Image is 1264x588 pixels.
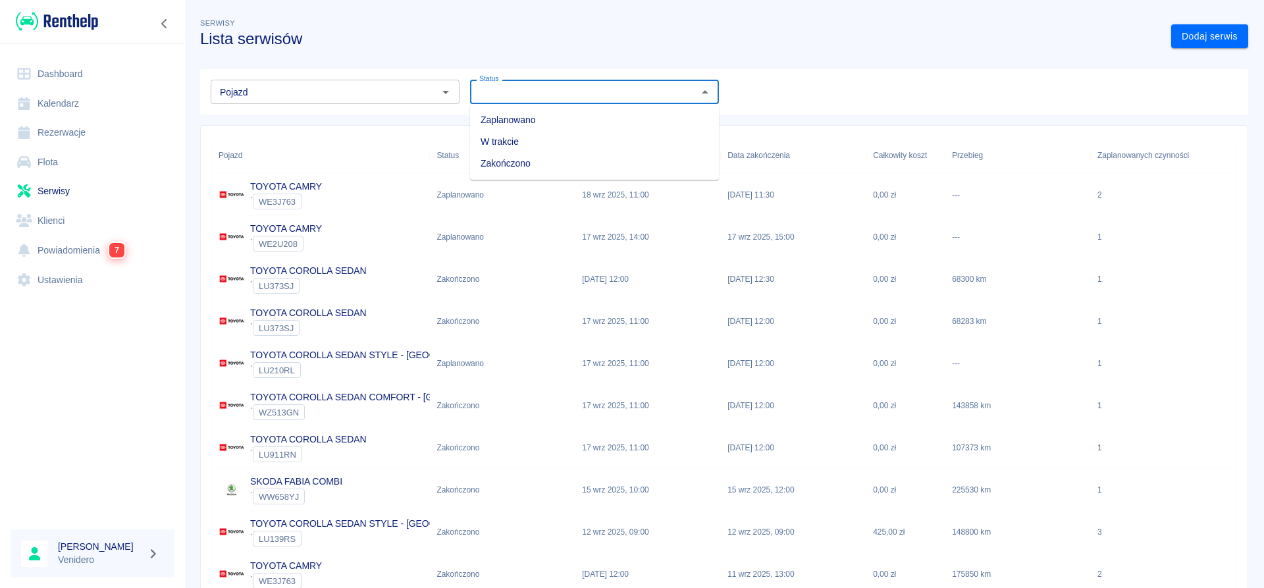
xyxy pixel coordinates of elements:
li: Zaplanowano [470,109,719,131]
button: Zwiń nawigację [155,15,174,32]
div: 0,00 zł [866,342,945,385]
button: Zamknij [696,83,714,101]
div: 0,00 zł [866,385,945,427]
button: Otwórz [436,83,455,101]
div: Zaplanowano [436,231,484,243]
p: [DATE] 12:00 [582,568,629,580]
a: Flota [11,147,174,177]
span: Serwisy [200,19,235,27]
p: [DATE] 12:30 [727,273,774,285]
div: 68283 km [945,300,1091,342]
div: 1 [1097,231,1102,243]
div: 0,00 zł [866,174,945,216]
li: Zakończono [470,153,719,174]
div: Zaplanowanych czynności [1097,137,1189,174]
div: Zaplanowano [436,189,484,201]
img: Image [219,477,245,503]
div: 143858 km [945,385,1091,427]
img: Image [219,435,245,461]
p: 17 wrz 2025, 11:00 [582,358,648,369]
div: Zakończono [436,273,479,285]
div: 225530 km [945,469,1091,511]
h3: Lista serwisów [200,30,1161,48]
div: ` [250,489,342,504]
label: Status [479,74,499,84]
img: Image [219,519,245,545]
p: 12 wrz 2025, 09:00 [582,526,648,538]
div: --- [945,342,1091,385]
div: ` [250,320,367,336]
div: Zaplanowanych czynności [1091,137,1236,174]
p: 15 wrz 2025, 12:00 [727,484,794,496]
div: Data zakończenia [727,137,790,174]
p: TOYOTA COROLLA SEDAN [250,264,367,278]
div: 425,00 zł [866,511,945,553]
img: Renthelp logo [16,11,98,32]
p: 17 wrz 2025, 14:00 [582,231,648,243]
p: 11 wrz 2025, 13:00 [727,568,794,580]
span: 7 [109,242,124,257]
p: TOYOTA COROLLA SEDAN COMFORT - [GEOGRAPHIC_DATA] [250,390,519,404]
div: ` [250,404,519,420]
p: TOYOTA CAMRY [250,559,322,573]
p: 12 wrz 2025, 09:00 [727,526,794,538]
div: Zakończono [436,526,479,538]
a: Dashboard [11,59,174,89]
div: ` [250,194,322,209]
a: Powiadomienia7 [11,235,174,265]
img: Image [219,392,245,419]
div: 0,00 zł [866,469,945,511]
div: 1 [1097,484,1102,496]
h6: [PERSON_NAME] [58,540,142,553]
span: LU210RL [253,365,300,375]
span: LU139RS [253,534,301,544]
a: Kalendarz [11,89,174,119]
p: 18 wrz 2025, 11:00 [582,189,648,201]
div: Zakończono [436,315,479,327]
div: 1 [1097,400,1102,412]
p: TOYOTA CAMRY [250,222,322,236]
div: Zakończono [436,400,479,412]
div: 0,00 zł [866,427,945,469]
div: ` [250,446,367,462]
a: Rezerwacje [11,118,174,147]
img: Image [219,266,245,292]
span: WW658YJ [253,492,304,502]
div: Status [436,137,459,174]
div: 1 [1097,442,1102,454]
p: [DATE] 11:30 [727,189,774,201]
div: ` [250,236,322,252]
div: 2 [1097,189,1102,201]
span: WE3J763 [253,576,301,586]
div: Całkowity koszt [866,137,945,174]
p: TOYOTA COROLLA SEDAN STYLE - [GEOGRAPHIC_DATA] [250,517,502,531]
span: LU373SJ [253,281,299,291]
div: Pojazd [212,137,430,174]
a: Ustawienia [11,265,174,295]
p: 17 wrz 2025, 11:00 [582,315,648,327]
a: Serwisy [11,176,174,206]
div: 3 [1097,526,1102,538]
img: Image [219,308,245,334]
p: 17 wrz 2025, 15:00 [727,231,794,243]
img: Image [219,224,245,250]
div: 2 [1097,568,1102,580]
div: Zakończono [436,568,479,580]
div: ` [250,362,502,378]
div: 1 [1097,315,1102,327]
div: ` [250,278,367,294]
div: 1 [1097,358,1102,369]
p: 17 wrz 2025, 11:00 [582,442,648,454]
div: 148800 km [945,511,1091,553]
span: WE3J763 [253,197,301,207]
p: TOYOTA COROLLA SEDAN STYLE - [GEOGRAPHIC_DATA] [250,348,502,362]
p: [DATE] 12:00 [582,273,629,285]
p: [DATE] 12:00 [727,442,774,454]
span: WZ513GN [253,408,304,417]
div: Przebieg [952,137,983,174]
div: Całkowity koszt [873,137,927,174]
p: TOYOTA COROLLA SEDAN [250,433,367,446]
a: Dodaj serwis [1171,24,1248,49]
a: Renthelp logo [11,11,98,32]
img: Image [219,561,245,587]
